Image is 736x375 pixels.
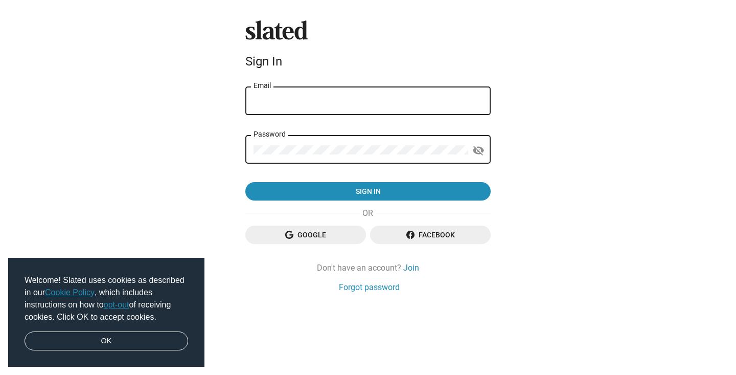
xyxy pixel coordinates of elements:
[245,262,491,273] div: Don't have an account?
[254,182,482,201] span: Sign in
[468,140,489,161] button: Show password
[472,143,485,159] mat-icon: visibility_off
[8,258,204,367] div: cookieconsent
[339,282,400,293] a: Forgot password
[245,20,491,73] sl-branding: Sign In
[403,262,419,273] a: Join
[370,226,491,244] button: Facebook
[254,226,358,244] span: Google
[25,274,188,323] span: Welcome! Slated uses cookies as described in our , which includes instructions on how to of recei...
[378,226,482,244] span: Facebook
[45,288,95,297] a: Cookie Policy
[245,54,491,69] div: Sign In
[104,300,129,309] a: opt-out
[245,226,366,244] button: Google
[245,182,491,201] button: Sign in
[25,332,188,351] a: dismiss cookie message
